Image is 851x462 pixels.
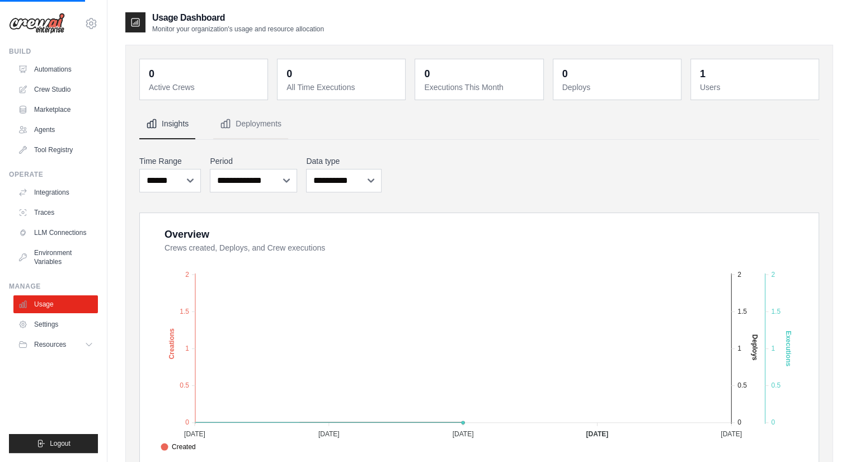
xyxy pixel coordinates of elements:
tspan: [DATE] [184,430,205,437]
a: Integrations [13,183,98,201]
a: Crew Studio [13,81,98,98]
button: Logout [9,434,98,453]
tspan: 0 [185,418,189,426]
dt: Users [700,82,812,93]
dt: Deploys [562,82,674,93]
label: Data type [306,155,381,167]
tspan: 1.5 [180,307,189,315]
text: Creations [168,328,176,359]
tspan: [DATE] [453,430,474,437]
p: Monitor your organization's usage and resource allocation [152,25,324,34]
tspan: 0.5 [737,381,747,389]
tspan: 1 [185,345,189,352]
tspan: [DATE] [318,430,340,437]
dt: Crews created, Deploys, and Crew executions [164,242,805,253]
button: Deployments [213,109,288,139]
div: 0 [149,66,154,82]
dt: Executions This Month [424,82,536,93]
tspan: 1 [771,345,775,352]
a: LLM Connections [13,224,98,242]
span: Created [161,442,196,452]
a: Automations [13,60,98,78]
img: Logo [9,13,65,34]
label: Time Range [139,155,201,167]
a: Tool Registry [13,141,98,159]
a: Traces [13,204,98,221]
tspan: 1.5 [737,307,747,315]
button: Resources [13,336,98,353]
div: 0 [424,66,430,82]
a: Environment Variables [13,244,98,271]
tspan: 1 [737,345,741,352]
span: Logout [50,439,70,448]
tspan: 0 [737,418,741,426]
a: Agents [13,121,98,139]
tspan: 2 [771,270,775,278]
div: Operate [9,170,98,179]
nav: Tabs [139,109,819,139]
tspan: 0.5 [180,381,189,389]
tspan: 0.5 [771,381,781,389]
text: Executions [784,331,792,366]
div: Build [9,47,98,56]
a: Marketplace [13,101,98,119]
tspan: [DATE] [721,430,742,437]
a: Usage [13,295,98,313]
h2: Usage Dashboard [152,11,324,25]
tspan: 2 [185,270,189,278]
div: 1 [700,66,706,82]
div: 0 [562,66,568,82]
span: Resources [34,340,66,349]
div: Manage [9,282,98,291]
div: Overview [164,227,209,242]
dt: All Time Executions [286,82,398,93]
tspan: [DATE] [586,430,608,437]
button: Insights [139,109,195,139]
tspan: 2 [737,270,741,278]
dt: Active Crews [149,82,261,93]
div: 0 [286,66,292,82]
tspan: 1.5 [771,307,781,315]
tspan: 0 [771,418,775,426]
text: Deploys [751,334,759,360]
label: Period [210,155,297,167]
a: Settings [13,315,98,333]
